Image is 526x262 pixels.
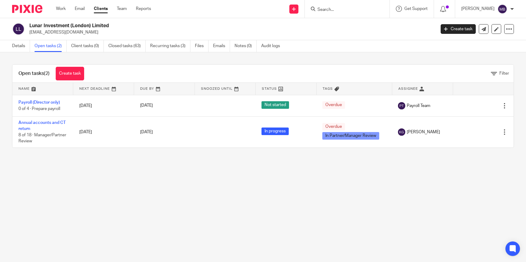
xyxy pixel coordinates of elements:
[498,4,507,14] img: svg%3E
[407,103,430,109] span: Payroll Team
[407,129,440,135] span: [PERSON_NAME]
[117,6,127,12] a: Team
[12,5,42,13] img: Pixie
[136,6,151,12] a: Reports
[12,40,30,52] a: Details
[499,71,509,76] span: Filter
[56,67,84,80] a: Create task
[44,71,50,76] span: (2)
[461,6,495,12] p: [PERSON_NAME]
[29,23,351,29] h2: Lunar Investment (London) Limited
[261,101,289,109] span: Not started
[18,121,66,131] a: Annual accounts and CT return
[35,40,67,52] a: Open tasks (2)
[18,107,60,111] span: 0 of 4 · Prepare payroll
[108,40,146,52] a: Closed tasks (63)
[201,87,233,90] span: Snoozed Until
[323,87,333,90] span: Tags
[322,101,345,109] span: Overdue
[18,70,50,77] h1: Open tasks
[317,7,371,13] input: Search
[94,6,108,12] a: Clients
[140,104,153,108] span: [DATE]
[262,87,277,90] span: Status
[75,6,85,12] a: Email
[404,7,428,11] span: Get Support
[195,40,209,52] a: Files
[235,40,257,52] a: Notes (0)
[140,130,153,134] span: [DATE]
[56,6,66,12] a: Work
[71,40,104,52] a: Client tasks (0)
[398,102,405,109] img: svg%3E
[150,40,190,52] a: Recurring tasks (3)
[73,95,134,116] td: [DATE]
[18,100,60,105] a: Payroll (Director only)
[73,116,134,147] td: [DATE]
[12,23,25,35] img: svg%3E
[322,132,379,140] span: In Partner/Manager Review
[18,133,66,144] span: 8 of 18 · Manager/Partner Review
[322,123,345,131] span: Overdue
[398,128,405,136] img: svg%3E
[213,40,230,52] a: Emails
[261,40,284,52] a: Audit logs
[29,29,432,35] p: [EMAIL_ADDRESS][DOMAIN_NAME]
[441,24,476,34] a: Create task
[261,128,289,135] span: In progress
